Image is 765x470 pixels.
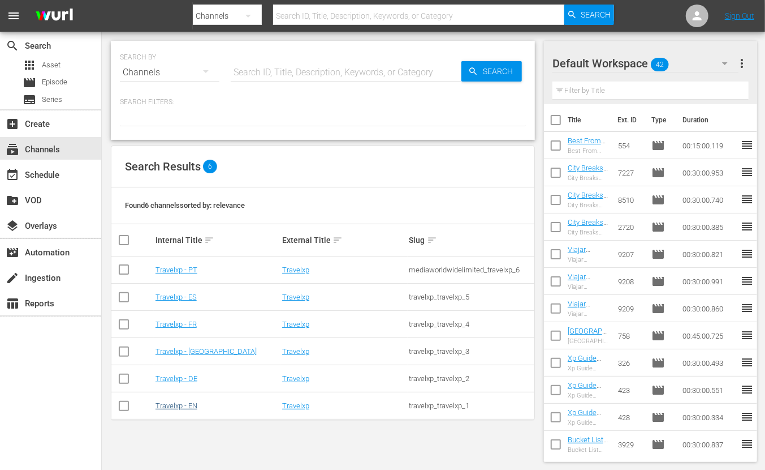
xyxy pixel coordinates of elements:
a: Travelxp [282,374,309,383]
a: Xp Guide [GEOGRAPHIC_DATA], [GEOGRAPHIC_DATA] (PT) [568,354,609,405]
div: Viajar [GEOGRAPHIC_DATA] [GEOGRAPHIC_DATA] [568,310,609,318]
span: Episode [651,275,665,288]
div: City Breaks [GEOGRAPHIC_DATA], [GEOGRAPHIC_DATA] [568,229,609,236]
span: Episode [651,193,665,207]
td: 9208 [613,268,647,295]
a: Travelxp - FR [155,320,197,328]
td: 00:30:00.334 [678,404,740,431]
span: reorder [740,165,754,179]
button: Search [461,61,522,82]
span: more_vert [735,57,749,70]
td: 428 [613,404,647,431]
span: Episode [651,438,665,451]
td: 00:30:00.385 [678,213,740,241]
span: sort [204,235,214,245]
div: travelxp_travelxp_2 [409,374,533,383]
span: reorder [740,328,754,342]
a: Travelxp - EN [155,401,197,410]
button: Search [564,5,614,25]
a: Travelxp [282,347,309,356]
button: more_vert [735,50,749,77]
td: 326 [613,349,647,377]
a: Best From The Rest Oman Must Sees (PT) [568,136,606,170]
span: reorder [740,247,754,260]
div: Xp Guide Cesky Krumlov [568,392,609,399]
td: 3929 [613,431,647,458]
span: Schedule [6,168,19,182]
div: Best From The Rest Oman Must Sees [568,147,609,155]
p: Search Filters: [120,97,526,107]
span: Create [6,117,19,131]
span: reorder [740,193,754,206]
td: 00:30:00.837 [678,431,740,458]
span: reorder [740,274,754,288]
div: Xp Guide [GEOGRAPHIC_DATA], [GEOGRAPHIC_DATA] [568,419,609,426]
a: Travelxp - ES [155,293,197,301]
span: Episode [651,247,665,261]
a: Travelxp - PT [155,266,197,274]
span: reorder [740,220,754,233]
div: City Breaks Narlai & Jawai, [GEOGRAPHIC_DATA] [568,202,609,209]
div: travelxp_travelxp_5 [409,293,533,301]
a: Viajar Mexico [GEOGRAPHIC_DATA] (PT) [568,272,609,315]
span: Episode [651,302,665,315]
th: Duration [676,104,744,136]
td: 00:30:00.551 [678,377,740,404]
td: 00:45:00.725 [678,322,740,349]
span: Ingestion [6,271,19,285]
div: [GEOGRAPHIC_DATA], [GEOGRAPHIC_DATA] [568,337,609,345]
span: 6 [203,160,217,173]
td: 00:30:00.821 [678,241,740,268]
span: Channels [6,143,19,156]
span: reorder [740,301,754,315]
span: 42 [651,53,669,76]
div: travelxp_travelxp_1 [409,401,533,410]
span: reorder [740,383,754,396]
div: External Title [282,233,405,247]
div: City Breaks [GEOGRAPHIC_DATA] [568,174,609,182]
th: Type [645,104,676,136]
a: Travelxp [282,293,309,301]
span: sort [332,235,343,245]
span: Episode [651,139,665,152]
div: Slug [409,233,533,247]
a: [GEOGRAPHIC_DATA], [GEOGRAPHIC_DATA] (PT) [568,327,609,369]
span: Episode [651,166,665,180]
span: VOD [6,194,19,207]
span: Episode [651,220,665,234]
th: Title [568,104,611,136]
span: Asset [42,59,60,71]
div: Viajar [GEOGRAPHIC_DATA] [GEOGRAPHIC_DATA] [568,256,609,263]
span: Search [581,5,611,25]
span: reorder [740,138,754,152]
a: Viajar [GEOGRAPHIC_DATA] [GEOGRAPHIC_DATA] (PT) [568,300,609,351]
div: Internal Title [155,233,279,247]
td: 00:15:00.119 [678,132,740,159]
td: 00:30:00.493 [678,349,740,377]
span: Series [23,93,36,106]
div: Viajar [GEOGRAPHIC_DATA] [GEOGRAPHIC_DATA] [568,283,609,290]
span: sort [427,235,437,245]
div: Channels [120,57,219,88]
span: reorder [740,437,754,451]
span: Episode [651,383,665,397]
span: Search Results [125,160,201,173]
td: 9207 [613,241,647,268]
a: Travelxp [282,401,309,410]
a: Travelxp - DE [155,374,197,383]
span: Search [478,61,522,82]
td: 9209 [613,295,647,322]
span: reorder [740,356,754,369]
a: Viajar Mexico El Tule (PT) [568,245,598,271]
span: Found 6 channels sorted by: relevance [125,201,245,210]
td: 2720 [613,213,647,241]
a: Travelxp [282,266,309,274]
a: Travelxp [282,320,309,328]
a: City Breaks Narlai & Jawai, [GEOGRAPHIC_DATA] (PT) [568,191,609,242]
span: Episode [42,76,67,88]
td: 7227 [613,159,647,186]
span: Episode [651,329,665,343]
td: 8510 [613,186,647,213]
a: Xp Guide Cesky Krumlov (PT) [568,381,601,415]
span: menu [7,9,20,23]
